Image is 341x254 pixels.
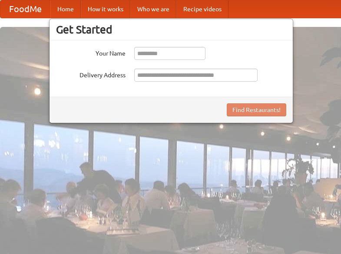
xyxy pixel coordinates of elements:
[81,0,130,18] a: How it works
[50,0,81,18] a: Home
[176,0,228,18] a: Recipe videos
[56,47,126,58] label: Your Name
[0,0,50,18] a: FoodMe
[56,69,126,79] label: Delivery Address
[56,23,286,36] h3: Get Started
[130,0,176,18] a: Who we are
[227,103,286,116] button: Find Restaurants!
